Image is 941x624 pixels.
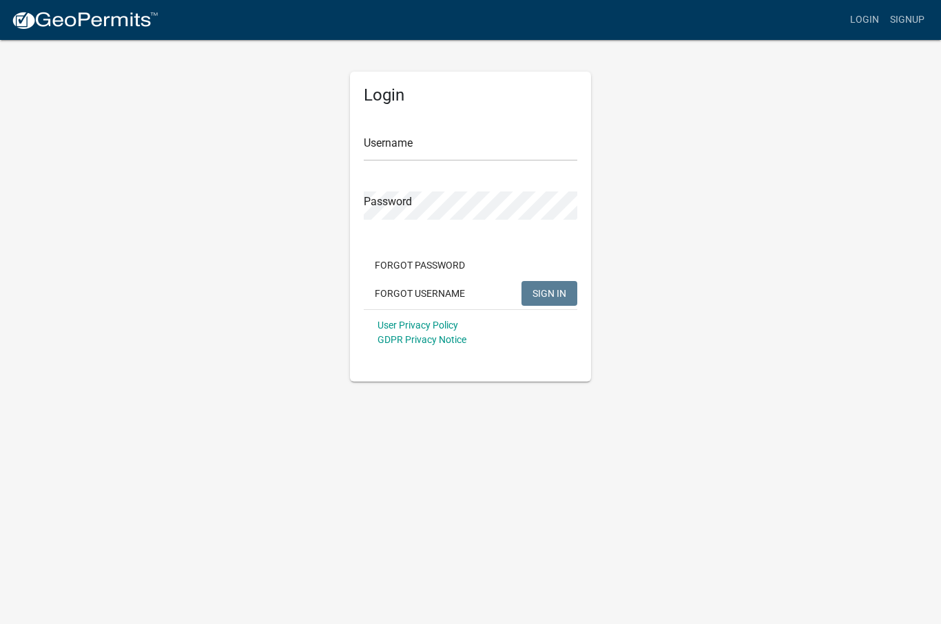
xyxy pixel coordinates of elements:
[378,320,458,331] a: User Privacy Policy
[885,7,930,33] a: Signup
[364,85,577,105] h5: Login
[378,334,466,345] a: GDPR Privacy Notice
[532,287,566,298] span: SIGN IN
[845,7,885,33] a: Login
[364,253,476,278] button: Forgot Password
[364,281,476,306] button: Forgot Username
[521,281,577,306] button: SIGN IN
